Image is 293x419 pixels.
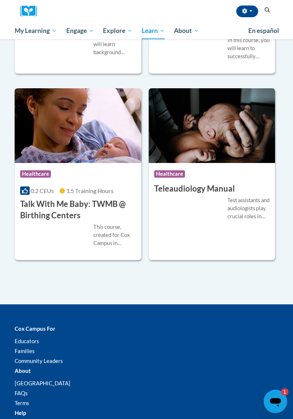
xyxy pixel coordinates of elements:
button: Search [262,6,273,15]
div: Test assistants and audiologists play crucial roles in [MEDICAL_DATA] testing. This manual outlin... [227,196,270,220]
span: En español [248,27,279,34]
a: Engage [62,22,99,39]
h3: Teleaudiology Manual [154,183,235,194]
a: Explore [98,22,137,39]
span: Healthcare [154,170,185,178]
iframe: Number of unread messages [274,388,289,396]
iframe: Button to launch messaging window, 1 unread message [264,390,287,413]
a: En español [244,23,284,38]
a: My Learning [10,22,62,39]
div: In this course, you will learn background information on the program, content on how to be a succ... [93,32,136,56]
a: [GEOGRAPHIC_DATA] [15,380,70,386]
h3: Talk With Me Baby: TWMB @ Birthing Centers [20,199,136,221]
span: 1.5 Training Hours [66,187,114,194]
b: Help [15,409,26,416]
a: Learn [137,22,170,39]
div: In this course, you will learn to successfully conduct hearing screenings using Pure-Tone hearing... [227,36,270,60]
a: Terms [15,400,29,406]
span: Learn [142,26,165,35]
b: About [15,367,31,374]
a: Community Leaders [15,357,63,364]
img: Logo brand [20,5,42,17]
a: Course LogoHealthcare0.2 CEUs1.5 Training Hours Talk With Me Baby: TWMB @ Birthing CentersThis co... [15,88,141,260]
a: FAQs [15,390,28,396]
div: Main menu [9,22,284,39]
img: Course Logo [149,88,275,163]
a: About [170,22,204,39]
button: Account Settings [236,5,258,17]
span: About [174,26,199,35]
span: Explore [103,26,132,35]
a: Cox Campus [20,5,42,17]
span: Healthcare [20,170,51,178]
a: Educators [15,338,39,344]
a: Course LogoHealthcare Teleaudiology ManualTest assistants and audiologists play crucial roles in ... [149,88,275,260]
div: This course, created for Cox Campus in partnership with Grady Hospital in [GEOGRAPHIC_DATA], prep... [93,223,136,247]
img: Course Logo [15,88,141,163]
span: Engage [66,26,94,35]
a: Families [15,348,35,354]
b: Cox Campus For [15,325,55,332]
span: 0.2 CEUs [31,187,54,194]
span: My Learning [15,26,57,35]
